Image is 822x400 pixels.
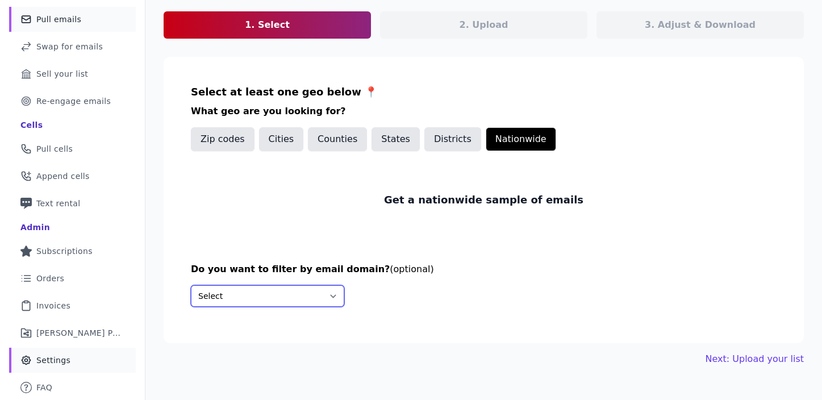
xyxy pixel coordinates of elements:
span: Sell your list [36,68,88,80]
a: Subscriptions [9,239,136,264]
span: Do you want to filter by email domain? [191,264,390,274]
a: Orders [9,266,136,291]
a: Append cells [9,164,136,189]
span: FAQ [36,382,52,393]
span: Subscriptions [36,245,93,257]
span: Swap for emails [36,41,103,52]
button: Districts [424,127,481,151]
a: Settings [9,348,136,373]
div: Admin [20,222,50,233]
span: Settings [36,355,70,366]
span: Pull emails [36,14,81,25]
span: Orders [36,273,64,284]
a: Pull cells [9,136,136,161]
span: Invoices [36,300,70,311]
button: Nationwide [486,127,556,151]
a: 1. Select [164,11,371,39]
p: 3. Adjust & Download [645,18,756,32]
button: Zip codes [191,127,254,151]
a: Next: Upload your list [706,352,804,366]
span: Text rental [36,198,81,209]
a: Pull emails [9,7,136,32]
span: [PERSON_NAME] Performance [36,327,122,339]
button: States [372,127,420,151]
a: [PERSON_NAME] Performance [9,320,136,345]
button: Cities [259,127,304,151]
span: (optional) [390,264,433,274]
h3: What geo are you looking for? [191,105,777,118]
span: Re-engage emails [36,95,111,107]
p: 1. Select [245,18,290,32]
p: Get a nationwide sample of emails [384,192,583,208]
span: Select at least one geo below 📍 [191,86,377,98]
a: FAQ [9,375,136,400]
a: Re-engage emails [9,89,136,114]
a: Sell your list [9,61,136,86]
a: Text rental [9,191,136,216]
a: Swap for emails [9,34,136,59]
div: Cells [20,119,43,131]
button: Counties [308,127,367,151]
span: Append cells [36,170,90,182]
a: Invoices [9,293,136,318]
p: 2. Upload [460,18,508,32]
span: Pull cells [36,143,73,155]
